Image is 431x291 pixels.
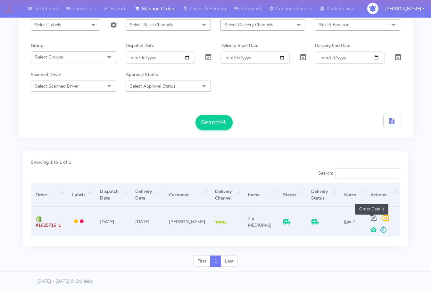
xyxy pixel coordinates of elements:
[130,207,164,236] td: [DATE]
[366,183,400,207] th: Actions: activate to sort column ascending
[36,222,61,228] span: #1625716_1
[220,42,258,49] label: Delivery Start Date
[319,22,349,28] span: Select Box size
[126,71,158,78] label: Approval Status
[126,42,154,49] label: Dispatch Date
[248,216,266,228] span: 2 x MEDIUM
[243,183,278,207] th: Items: activate to sort column ascending
[35,83,79,89] span: Select Scanned Driver
[278,183,306,207] th: Status: activate to sort column ascending
[380,2,429,15] button: [PERSON_NAME]
[67,183,95,207] th: Labels: activate to sort column ascending
[335,168,400,178] input: Search:
[225,22,273,28] span: Select Delivery Channels
[95,207,130,236] td: [DATE]
[35,22,61,28] span: Select Labels
[130,83,176,89] span: Select Approval Status
[31,71,61,78] label: Scanned Driver
[164,207,210,236] td: [PERSON_NAME]
[31,159,71,166] label: Showing 1 to 1 of 1
[339,183,365,207] th: Notes: activate to sort column ascending
[215,221,226,224] img: Yodel
[95,183,130,207] th: Dispatch Date: activate to sort column ascending
[344,219,355,225] i: x 1
[195,115,233,130] button: Search
[164,183,210,207] th: Customer: activate to sort column ascending
[31,183,67,207] th: Order: activate to sort column ascending
[318,168,400,178] label: Search:
[130,183,164,207] th: Delivery Date: activate to sort column ascending
[210,183,243,207] th: Delivery Channel: activate to sort column ascending
[315,42,350,49] label: Delivery End Date
[36,216,42,222] img: shopify.png
[248,216,272,228] span: (6)
[35,54,63,60] span: Select Groups
[306,183,339,207] th: Delivery Status: activate to sort column ascending
[31,42,43,49] label: Group
[130,22,173,28] span: Select Sales Channels
[210,256,221,267] a: 1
